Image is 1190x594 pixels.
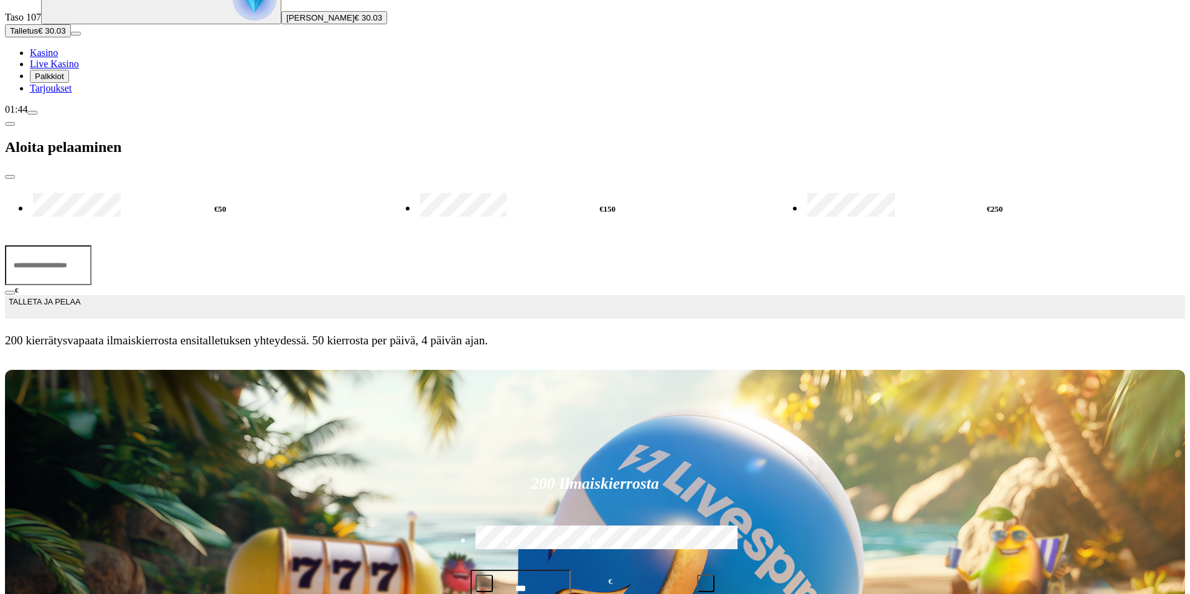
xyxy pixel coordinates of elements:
label: €150 [556,524,634,560]
button: TALLETA JA PELAA [5,295,1185,319]
button: close [5,175,15,179]
span: € 30.03 [355,13,382,22]
button: Palkkiot [30,70,69,83]
label: €250 [640,524,718,560]
label: €250 [804,191,1185,227]
a: Live Kasino [30,59,79,69]
span: 01:44 [5,104,27,115]
span: 200 kierrätysvapaata ilmaiskierrosta ensitalletuksen yhteydessä. 50 kierrosta per päivä, 4 päivän... [5,334,1185,347]
nav: Main menu [5,47,1185,94]
button: menu [27,111,37,115]
span: Palkkiot [35,72,64,81]
span: Taso 107 [5,12,41,22]
button: Talletusplus icon€ 30.03 [5,24,71,37]
label: €50 [30,191,411,227]
a: Tarjoukset [30,83,72,93]
button: [PERSON_NAME]€ 30.03 [281,11,387,24]
button: eye icon [5,291,15,295]
h2: Aloita pelaaminen [5,139,1185,156]
a: Kasino [30,47,58,58]
button: plus icon [697,575,714,592]
button: menu [71,32,81,35]
span: TALLETA JA PELAA [9,296,80,318]
label: €150 [417,191,798,227]
span: € [15,286,19,294]
span: € 30.03 [38,26,65,35]
button: chevron-left icon [5,122,15,126]
label: €50 [472,524,550,560]
span: € [609,576,612,588]
button: minus icon [476,575,493,592]
span: [PERSON_NAME] [286,13,355,22]
span: Talletus [10,26,38,35]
